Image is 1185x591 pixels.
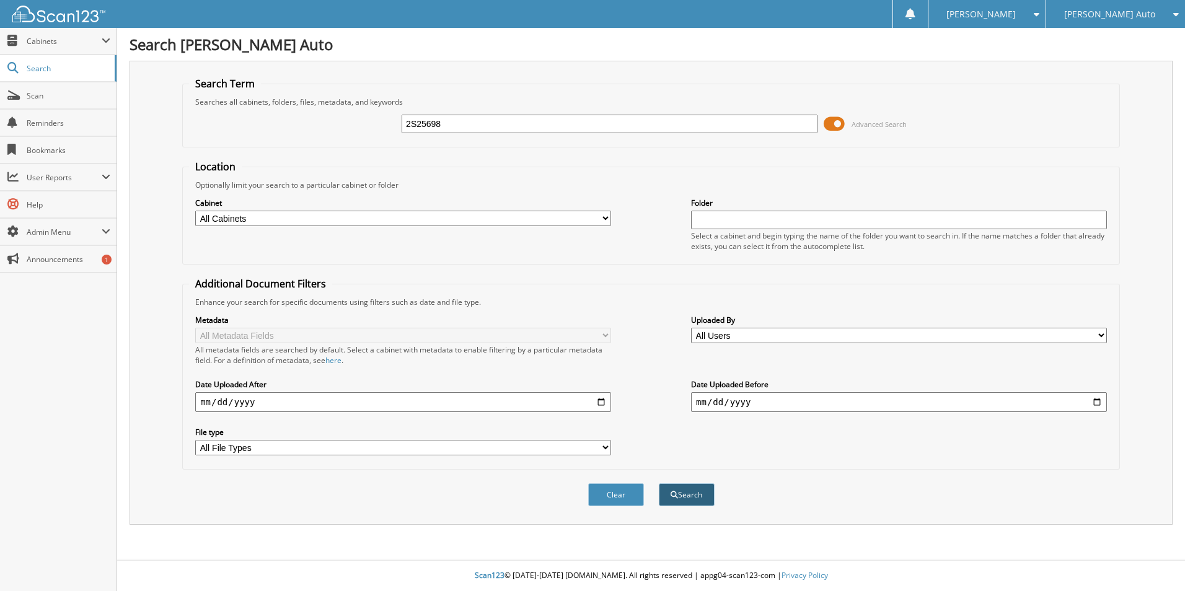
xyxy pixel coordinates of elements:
legend: Location [189,160,242,173]
input: start [195,392,611,412]
a: here [325,355,341,366]
label: Cabinet [195,198,611,208]
input: end [691,392,1107,412]
button: Search [659,483,715,506]
span: Cabinets [27,36,102,46]
div: Enhance your search for specific documents using filters such as date and file type. [189,297,1113,307]
div: Optionally limit your search to a particular cabinet or folder [189,180,1113,190]
iframe: Chat Widget [1123,532,1185,591]
span: Scan [27,90,110,101]
span: Search [27,63,108,74]
button: Clear [588,483,644,506]
legend: Additional Document Filters [189,277,332,291]
label: Date Uploaded After [195,379,611,390]
span: Scan123 [475,570,504,580]
div: 1 [102,255,112,265]
span: User Reports [27,172,102,183]
div: © [DATE]-[DATE] [DOMAIN_NAME]. All rights reserved | appg04-scan123-com | [117,561,1185,591]
label: File type [195,427,611,437]
img: scan123-logo-white.svg [12,6,105,22]
span: Announcements [27,254,110,265]
span: [PERSON_NAME] Auto [1064,11,1155,18]
label: Uploaded By [691,315,1107,325]
span: Reminders [27,118,110,128]
label: Date Uploaded Before [691,379,1107,390]
div: Select a cabinet and begin typing the name of the folder you want to search in. If the name match... [691,230,1107,252]
div: Searches all cabinets, folders, files, metadata, and keywords [189,97,1113,107]
span: Admin Menu [27,227,102,237]
span: Advanced Search [852,120,907,129]
a: Privacy Policy [782,570,828,580]
label: Folder [691,198,1107,208]
span: [PERSON_NAME] [946,11,1016,18]
div: All metadata fields are searched by default. Select a cabinet with metadata to enable filtering b... [195,344,611,366]
label: Metadata [195,315,611,325]
span: Bookmarks [27,145,110,155]
legend: Search Term [189,77,261,90]
h1: Search [PERSON_NAME] Auto [130,34,1173,55]
span: Help [27,199,110,210]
